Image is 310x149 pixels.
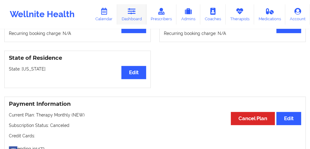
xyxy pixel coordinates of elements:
a: Dashboard [117,4,146,25]
h3: State of Residence [9,55,146,62]
p: Current Plan: Therapy Monthly (NEW) [9,112,301,118]
button: Edit [121,66,146,79]
p: Subscription Status: Canceled [9,122,301,128]
a: Admins [176,4,200,25]
p: Recurring booking charge: N/A [9,30,146,36]
button: Cancel Plan [231,112,275,125]
a: Therapists [226,4,254,25]
p: Recurring booking charge: N/A [164,30,301,36]
a: Calendar [91,4,117,25]
p: Credit Cards: [9,133,301,139]
button: Edit [276,112,301,125]
a: Account [285,4,310,25]
h3: Payment Information [9,101,301,108]
a: Coaches [200,4,226,25]
p: State: [US_STATE] [9,66,146,72]
a: Medications [254,4,286,25]
a: Prescribers [146,4,177,25]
